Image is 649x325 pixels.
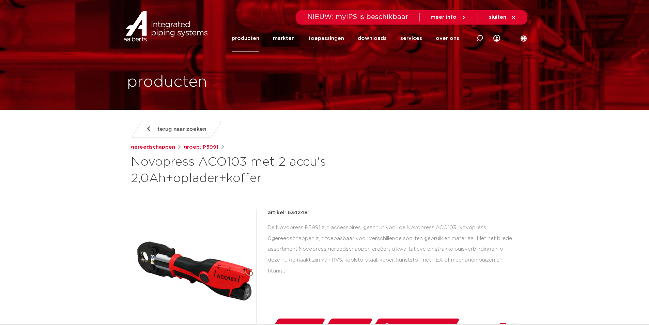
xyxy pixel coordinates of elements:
a: over ons [436,25,459,52]
p: artikel: 6342481 [268,209,310,217]
span: NIEUW: myIPS is beschikbaar [307,14,408,20]
h1: Novopress ACO103 met 2 accu's 2,0Ah+oplader+koffer [131,154,387,187]
div: my IPS [493,25,500,52]
h1: producten [127,71,207,93]
a: groep: P5991 [184,143,218,151]
div: De Novopress P5991 zijn accessoires, geschikt voor de Novopress ACO103. Novopress 0gereedschappen... [268,222,519,277]
a: gereedschappen [131,143,175,151]
a: services [400,25,422,52]
a: terug naar zoeken [130,121,222,138]
a: markten [273,25,295,52]
a: sluiten [489,14,516,20]
nav: Menu [232,25,459,52]
a: toepassingen [308,25,344,52]
a: downloads [358,25,387,52]
a: meer info [431,14,467,20]
span: terug naar zoeken [157,124,206,135]
span: meer info [431,15,457,20]
a: producten [232,25,259,52]
span: sluiten [489,15,506,20]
